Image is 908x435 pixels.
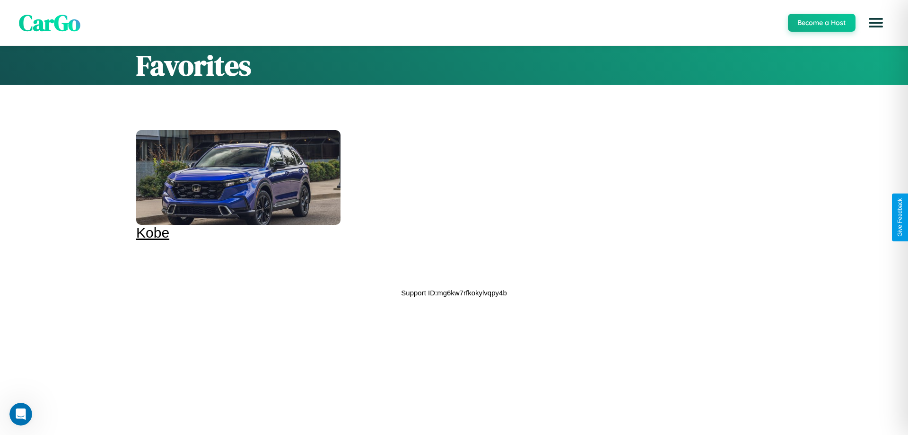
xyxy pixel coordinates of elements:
[788,14,856,32] button: Become a Host
[136,46,772,85] h1: Favorites
[9,403,32,426] iframe: Intercom live chat
[136,225,340,241] div: Kobe
[19,7,80,38] span: CarGo
[897,198,903,237] div: Give Feedback
[401,286,506,299] p: Support ID: mg6kw7rfkokylvqpy4b
[863,9,889,36] button: Open menu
